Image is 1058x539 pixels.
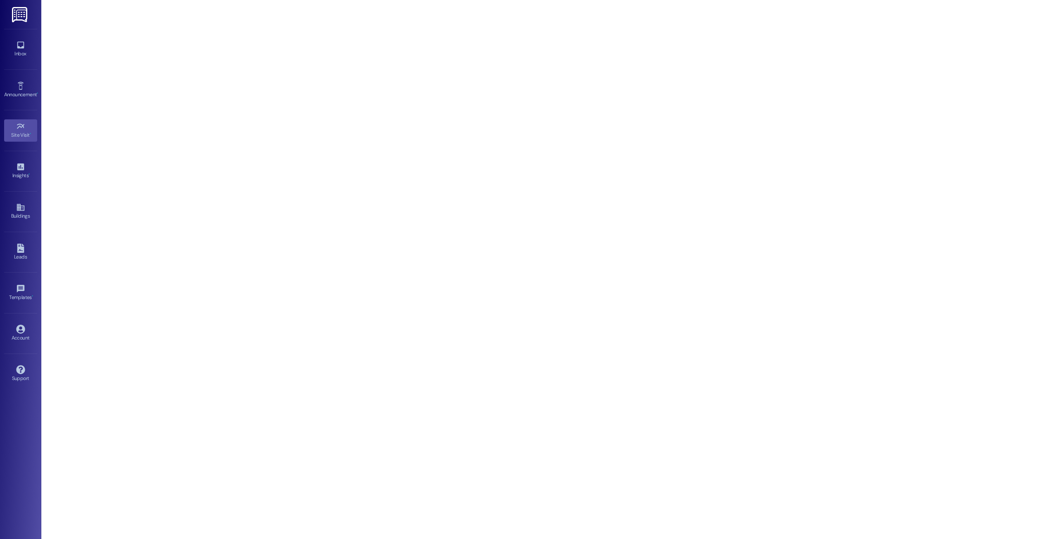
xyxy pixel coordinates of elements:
[37,90,38,96] span: •
[4,200,37,223] a: Buildings
[4,160,37,182] a: Insights •
[29,171,30,177] span: •
[30,131,31,137] span: •
[4,38,37,60] a: Inbox
[4,322,37,344] a: Account
[4,282,37,304] a: Templates •
[4,241,37,264] a: Leads
[32,293,33,299] span: •
[4,119,37,142] a: Site Visit •
[4,363,37,385] a: Support
[12,7,29,22] img: ResiDesk Logo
